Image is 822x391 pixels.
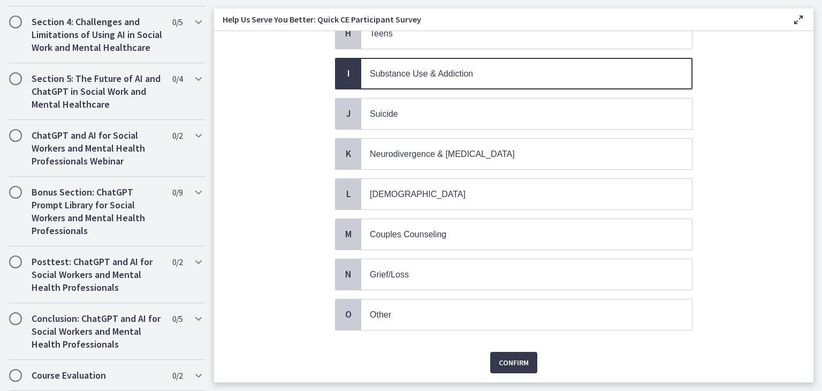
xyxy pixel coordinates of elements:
[172,312,182,325] span: 0 / 5
[172,129,182,142] span: 0 / 2
[342,27,355,40] span: H
[223,13,775,26] h3: Help Us Serve You Better: Quick CE Participant Survey
[32,186,162,237] h2: Bonus Section: ChatGPT Prompt Library for Social Workers and Mental Health Professionals
[370,190,466,199] span: [DEMOGRAPHIC_DATA]
[172,255,182,268] span: 0 / 2
[172,186,182,199] span: 0 / 9
[32,312,162,351] h2: Conclusion: ChatGPT and AI for Social Workers and Mental Health Professionals
[342,147,355,160] span: K
[490,352,537,373] button: Confirm
[370,29,393,38] span: Teens
[370,230,446,239] span: Couples Counseling
[370,69,473,78] span: Substance Use & Addiction
[342,187,355,200] span: L
[172,369,182,382] span: 0 / 2
[499,356,529,369] span: Confirm
[172,16,182,28] span: 0 / 5
[370,270,409,279] span: Grief/Loss
[32,129,162,168] h2: ChatGPT and AI for Social Workers and Mental Health Professionals Webinar
[32,255,162,294] h2: Posttest: ChatGPT and AI for Social Workers and Mental Health Professionals
[172,72,182,85] span: 0 / 4
[370,109,398,118] span: Suicide
[370,149,515,159] span: Neurodivergence & [MEDICAL_DATA]
[32,369,162,382] h2: Course Evaluation
[342,67,355,80] span: I
[32,16,162,54] h2: Section 4: Challenges and Limitations of Using AI in Social Work and Mental Healthcare
[342,268,355,281] span: N
[342,107,355,120] span: J
[370,310,391,319] span: Other
[32,72,162,111] h2: Section 5: The Future of AI and ChatGPT in Social Work and Mental Healthcare
[342,308,355,321] span: O
[342,228,355,240] span: M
